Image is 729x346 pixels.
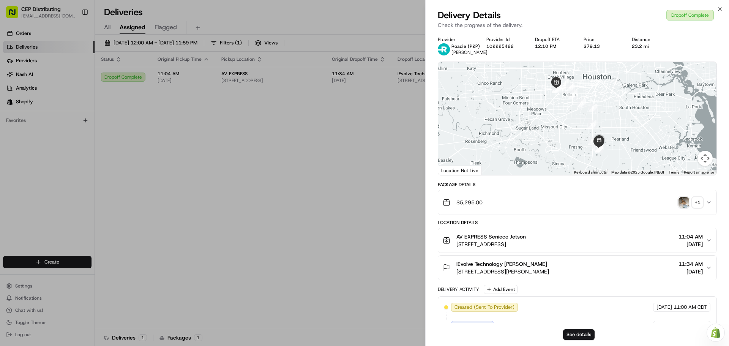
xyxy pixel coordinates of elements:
button: $5,295.00photo_proof_of_delivery image+1 [438,190,716,215]
img: Wisdom Oko [8,111,20,125]
button: 102225422 [486,43,514,49]
span: Roadie (P2P) [451,43,480,49]
span: Wisdom [PERSON_NAME] [24,118,81,124]
div: 11 [588,137,596,145]
span: 11:34 AM [679,260,703,268]
button: Add Event [484,285,518,294]
span: iEvolve Technology [PERSON_NAME] [456,260,547,268]
img: 1736555255976-a54dd68f-1ca7-489b-9aae-adbdc363a1c4 [15,139,21,145]
button: See all [118,97,138,106]
span: [PERSON_NAME] [451,49,488,55]
button: Start new chat [129,75,138,84]
div: 12:10 PM [535,43,571,49]
span: • [63,138,66,144]
img: 8571987876998_91fb9ceb93ad5c398215_72.jpg [16,73,30,86]
div: Start new chat [34,73,125,80]
div: 4 [552,84,560,93]
div: Location Not Live [438,166,482,175]
img: Masood Aslam [8,131,20,143]
div: 10 [588,120,596,129]
div: Dropoff ETA [535,36,571,43]
span: Assigned Driver [454,322,490,329]
span: Map data ©2025 Google, INEGI [611,170,664,174]
div: Distance [632,36,668,43]
span: Knowledge Base [15,170,58,177]
span: [STREET_ADDRESS] [456,240,526,248]
div: 💻 [64,171,70,177]
div: Delivery Activity [438,286,479,292]
div: 8 [578,99,586,107]
div: 2 [557,84,565,93]
span: [STREET_ADDRESS][PERSON_NAME] [456,268,549,275]
button: Map camera controls [697,151,713,166]
div: 23.2 mi [632,43,668,49]
div: + 1 [692,197,703,208]
button: See details [563,329,595,340]
div: $79.13 [584,43,620,49]
span: Pylon [76,188,92,194]
div: Price [584,36,620,43]
span: [DATE] [67,138,83,144]
button: iEvolve Technology [PERSON_NAME][STREET_ADDRESS][PERSON_NAME]11:34 AM[DATE] [438,256,716,280]
a: Open this area in Google Maps (opens a new window) [440,165,465,175]
div: 15 [595,144,603,152]
img: roadie-logo-v2.jpg [438,43,450,55]
button: photo_proof_of_delivery image+1 [679,197,703,208]
p: Check the progress of the delivery. [438,21,717,29]
span: 11:00 AM CDT [674,304,707,311]
span: [DATE] [87,118,102,124]
span: [PERSON_NAME] [24,138,62,144]
div: Package Details [438,182,717,188]
div: Provider [438,36,474,43]
button: Keyboard shortcuts [574,170,607,175]
span: • [82,118,85,124]
div: 14 [595,144,603,152]
span: [DATE] [656,322,672,329]
span: API Documentation [72,170,122,177]
span: [DATE] [679,240,703,248]
a: Report a map error [684,170,714,174]
a: 📗Knowledge Base [5,167,61,180]
span: [DATE] [679,268,703,275]
div: 7 [568,90,577,99]
a: Powered byPylon [54,188,92,194]
div: 1 [561,78,570,86]
div: 📗 [8,171,14,177]
img: 1736555255976-a54dd68f-1ca7-489b-9aae-adbdc363a1c4 [15,118,21,124]
span: Delivery Details [438,9,501,21]
div: 6 [566,83,574,92]
div: Location Details [438,220,717,226]
img: 1736555255976-a54dd68f-1ca7-489b-9aae-adbdc363a1c4 [8,73,21,86]
span: 11:04 AM [679,233,703,240]
input: Clear [20,49,125,57]
span: 11:03 AM CDT [674,322,707,329]
span: $5,295.00 [456,199,483,206]
img: Google [440,165,465,175]
div: We're available if you need us! [34,80,104,86]
p: Welcome 👋 [8,30,138,43]
div: Provider Id [486,36,523,43]
button: AV EXPRESS Seniece Jetson[STREET_ADDRESS]11:04 AM[DATE] [438,228,716,253]
div: 5 [554,84,562,93]
a: Terms (opens in new tab) [669,170,679,174]
a: 💻API Documentation [61,167,125,180]
span: [DATE] [656,304,672,311]
div: Past conversations [8,99,51,105]
img: Nash [8,8,23,23]
img: photo_proof_of_delivery image [679,197,689,208]
div: 9 [589,104,597,112]
span: AV EXPRESS Seniece Jetson [456,233,526,240]
span: Created (Sent To Provider) [454,304,514,311]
